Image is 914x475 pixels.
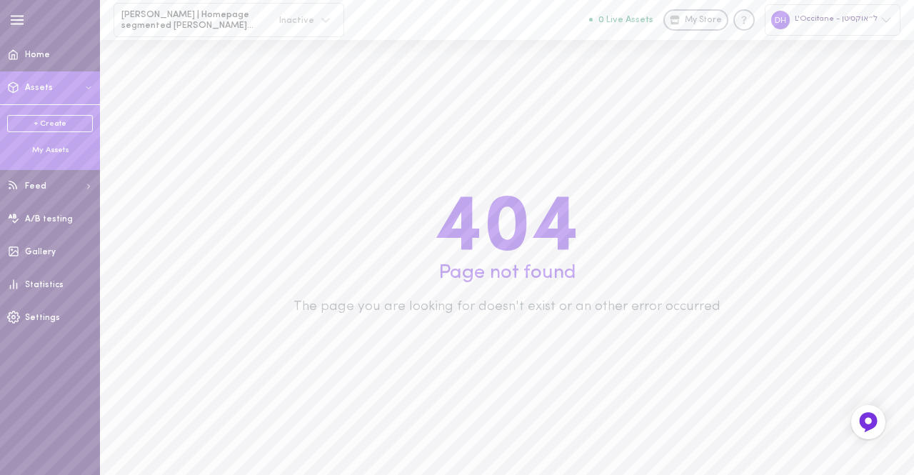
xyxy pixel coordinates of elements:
button: 0 Live Assets [589,15,653,24]
span: My Store [685,14,722,27]
span: A/B testing [25,215,73,224]
span: Gallery [25,248,56,256]
span: 404 [293,199,720,263]
span: Assets [25,84,53,92]
div: L'Occitane - ל״אוקסיטן [765,4,900,35]
span: Page not found [293,263,720,283]
span: [PERSON_NAME] | Homepage segmented [PERSON_NAME] המוצרים הכי אהובים [121,9,270,31]
span: Settings [25,314,60,322]
div: Knowledge center [733,9,755,31]
a: + Create [7,115,93,132]
span: Home [25,51,50,59]
span: Inactive [270,15,314,24]
div: My Assets [7,145,93,156]
span: Statistics [25,281,64,289]
span: Feed [25,182,46,191]
a: My Store [663,9,728,31]
a: 0 Live Assets [589,15,663,25]
img: Feedback Button [858,411,879,433]
span: The page you are looking for doesn't exist or an other error occurred [293,300,720,314]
